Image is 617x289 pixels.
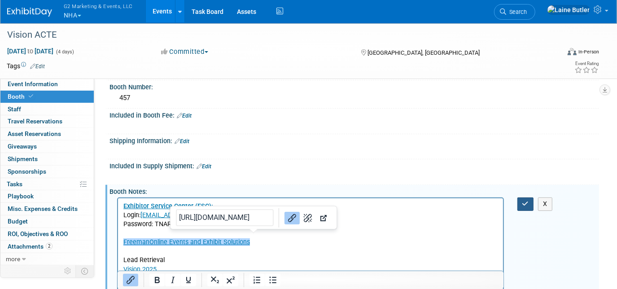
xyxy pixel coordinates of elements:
[0,115,94,127] a: Travel Reservations
[207,274,223,286] button: Subscript
[7,8,52,17] img: ExhibitDay
[8,205,78,212] span: Misc. Expenses & Credits
[249,274,265,286] button: Numbered list
[578,48,599,55] div: In-Person
[60,265,76,277] td: Personalize Event Tab Strip
[26,48,35,55] span: to
[181,274,196,286] button: Underline
[265,274,280,286] button: Bullet list
[8,105,21,113] span: Staff
[8,93,35,100] span: Booth
[0,128,94,140] a: Asset Reservations
[8,218,28,225] span: Budget
[0,190,94,202] a: Playbook
[8,118,62,125] span: Travel Reservations
[568,48,577,55] img: Format-Inperson.png
[8,230,68,237] span: ROI, Objectives & ROO
[29,94,33,99] i: Booth reservation complete
[0,228,94,240] a: ROI, Objectives & ROO
[4,27,549,43] div: Vision ACTE
[76,265,94,277] td: Toggle Event Tabs
[547,5,590,15] img: Laine Butler
[109,80,599,92] div: Booth Number:
[574,61,599,66] div: Event Rating
[8,243,53,250] span: Attachments
[316,212,331,224] button: Open link
[223,274,238,286] button: Superscript
[506,9,527,15] span: Search
[109,159,599,171] div: Included In Supply Shipment:
[0,241,94,253] a: Attachments2
[538,197,552,210] button: X
[8,193,34,200] span: Playbook
[7,61,45,70] td: Tags
[177,113,192,119] a: Edit
[6,255,20,263] span: more
[0,166,94,178] a: Sponsorships
[116,91,592,105] div: 457
[0,91,94,103] a: Booth
[149,274,165,286] button: Bold
[368,49,480,56] span: [GEOGRAPHIC_DATA], [GEOGRAPHIC_DATA]
[8,143,37,150] span: Giveaways
[0,78,94,90] a: Event Information
[197,163,211,170] a: Edit
[123,274,138,286] button: Insert/edit link
[46,243,53,250] span: 2
[8,80,58,88] span: Event Information
[0,140,94,153] a: Giveaways
[8,155,38,162] span: Shipments
[7,47,54,55] span: [DATE] [DATE]
[55,49,74,55] span: (4 days)
[7,180,22,188] span: Tasks
[109,185,599,196] div: Booth Notes:
[0,253,94,265] a: more
[0,103,94,115] a: Staff
[512,47,599,60] div: Event Format
[8,130,61,137] span: Asset Reservations
[284,212,300,224] button: Link
[0,215,94,228] a: Budget
[175,138,189,144] a: Edit
[0,203,94,215] a: Misc. Expenses & Credits
[109,134,599,146] div: Shipping Information:
[109,109,599,120] div: Included in Booth Fee:
[176,209,274,226] input: Link
[494,4,535,20] a: Search
[0,178,94,190] a: Tasks
[165,274,180,286] button: Italic
[8,168,46,175] span: Sponsorships
[0,153,94,165] a: Shipments
[158,47,212,57] button: Committed
[64,1,133,11] span: G2 Marketing & Events, LLC
[30,63,45,70] a: Edit
[300,212,315,224] button: Remove link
